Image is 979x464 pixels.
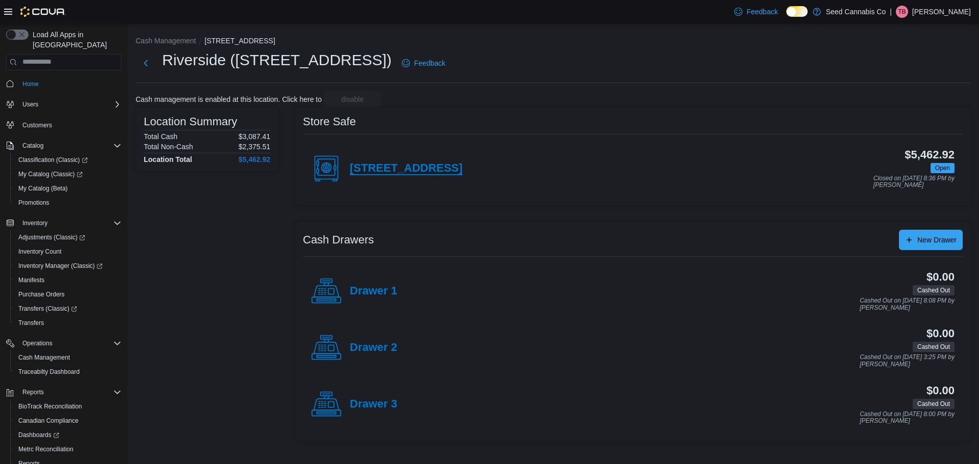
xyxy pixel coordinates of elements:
span: Cashed Out [913,399,955,409]
a: Transfers [14,317,48,329]
h3: $5,462.92 [905,149,955,161]
button: Next [136,53,156,73]
button: Inventory [2,216,125,230]
button: Purchase Orders [10,287,125,302]
span: Home [18,77,121,90]
a: Customers [18,119,56,131]
a: Adjustments (Classic) [14,231,89,243]
span: Metrc Reconciliation [18,445,73,453]
span: Dashboards [18,431,59,439]
span: Reports [22,388,44,396]
a: Cash Management [14,351,74,364]
span: Feedback [414,58,445,68]
span: Users [18,98,121,111]
span: Feedback [746,7,778,17]
span: Cashed Out [917,286,950,295]
a: Dashboards [14,429,63,441]
span: Inventory Count [18,248,62,256]
p: Seed Cannabis Co [826,6,886,18]
span: Cashed Out [917,399,950,408]
span: Canadian Compliance [18,417,79,425]
span: Classification (Classic) [18,156,88,164]
span: My Catalog (Classic) [18,170,83,178]
span: Home [22,80,39,88]
span: My Catalog (Beta) [18,184,68,193]
button: Operations [2,336,125,350]
a: Classification (Classic) [10,153,125,167]
p: [PERSON_NAME] [912,6,971,18]
button: Cash Management [10,350,125,365]
span: Classification (Classic) [14,154,121,166]
p: Cashed Out on [DATE] 3:25 PM by [PERSON_NAME] [860,354,955,368]
span: Open [935,163,950,173]
a: Home [18,78,43,90]
span: Purchase Orders [14,288,121,301]
span: Transfers (Classic) [18,305,77,313]
a: BioTrack Reconciliation [14,400,86,413]
a: Promotions [14,197,54,209]
span: Customers [22,121,52,129]
span: Canadian Compliance [14,415,121,427]
span: disable [341,94,364,104]
span: Inventory Manager (Classic) [18,262,102,270]
button: Promotions [10,196,125,210]
h3: $0.00 [926,327,955,340]
span: Load All Apps in [GEOGRAPHIC_DATA] [29,30,121,50]
span: Transfers [18,319,44,327]
h3: Location Summary [144,116,237,128]
button: Inventory [18,217,51,229]
a: Transfers (Classic) [10,302,125,316]
span: Catalog [22,142,43,150]
span: Transfers [14,317,121,329]
button: Users [2,97,125,112]
span: Open [931,163,955,173]
button: BioTrack Reconciliation [10,399,125,414]
a: Classification (Classic) [14,154,92,166]
span: Traceabilty Dashboard [14,366,121,378]
a: Adjustments (Classic) [10,230,125,244]
button: Metrc Reconciliation [10,442,125,456]
span: BioTrack Reconciliation [14,400,121,413]
p: $2,375.51 [239,143,270,151]
a: Inventory Count [14,245,66,258]
span: Adjustments (Classic) [18,233,85,241]
h4: Location Total [144,155,192,163]
span: Manifests [18,276,44,284]
a: My Catalog (Beta) [14,182,72,195]
button: Inventory Count [10,244,125,259]
span: Promotions [14,197,121,209]
a: Metrc Reconciliation [14,443,78,455]
p: Cashed Out on [DATE] 8:00 PM by [PERSON_NAME] [860,411,955,425]
span: Inventory [22,219,47,227]
p: | [890,6,892,18]
input: Dark Mode [786,6,808,17]
a: Feedback [730,2,782,22]
span: Inventory Manager (Classic) [14,260,121,272]
button: Reports [2,385,125,399]
button: Home [2,76,125,91]
h6: Total Cash [144,132,177,141]
a: Canadian Compliance [14,415,83,427]
h4: Drawer 1 [350,285,397,298]
span: Traceabilty Dashboard [18,368,80,376]
p: Cashed Out on [DATE] 8:08 PM by [PERSON_NAME] [860,297,955,311]
nav: An example of EuiBreadcrumbs [136,36,971,48]
button: Canadian Compliance [10,414,125,428]
h4: $5,462.92 [239,155,270,163]
button: Users [18,98,42,111]
span: Promotions [18,199,49,207]
span: Users [22,100,38,108]
p: Cash management is enabled at this location. Click here to [136,95,322,103]
button: Operations [18,337,57,349]
span: Customers [18,119,121,131]
button: [STREET_ADDRESS] [204,37,275,45]
span: Operations [18,337,121,349]
span: My Catalog (Classic) [14,168,121,180]
span: Purchase Orders [18,290,65,298]
span: Adjustments (Classic) [14,231,121,243]
a: Inventory Manager (Classic) [10,259,125,273]
h3: Cash Drawers [303,234,374,246]
h4: Drawer 2 [350,341,397,354]
span: Operations [22,339,53,347]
